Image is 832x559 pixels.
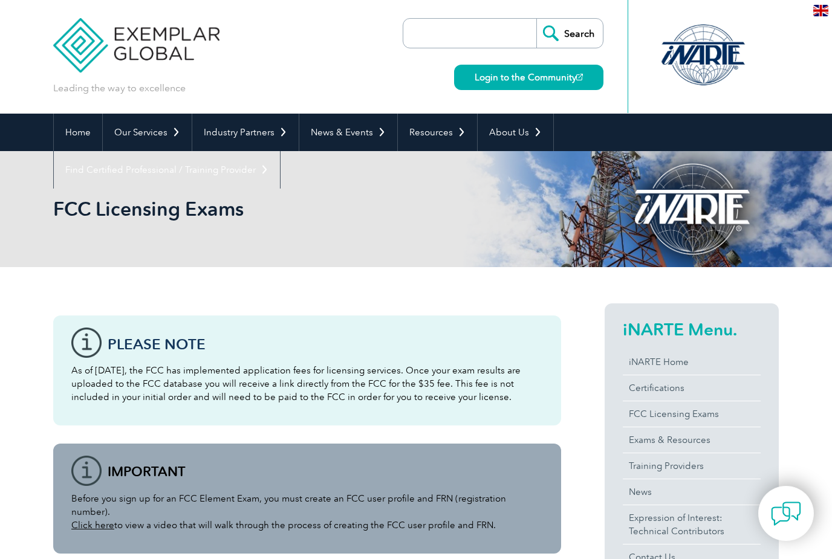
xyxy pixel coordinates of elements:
img: en [813,5,828,16]
a: Find Certified Professional / Training Provider [54,151,280,189]
a: iNARTE Home [623,349,761,375]
h2: iNARTE Menu. [623,320,761,339]
a: FCC Licensing Exams [623,401,761,427]
a: Expression of Interest:Technical Contributors [623,505,761,544]
a: Home [54,114,102,151]
a: News & Events [299,114,397,151]
a: Our Services [103,114,192,151]
img: open_square.png [576,74,583,80]
a: Resources [398,114,477,151]
h3: Please note [108,337,543,352]
img: contact-chat.png [771,499,801,529]
a: Exams & Resources [623,427,761,453]
p: As of [DATE], the FCC has implemented application fees for licensing services. Once your exam res... [71,364,543,404]
p: Leading the way to excellence [53,82,186,95]
p: Before you sign up for an FCC Element Exam, you must create an FCC user profile and FRN (registra... [71,492,543,532]
input: Search [536,19,603,48]
h2: FCC Licensing Exams [53,199,561,219]
a: News [623,479,761,505]
a: Click here [71,520,114,531]
a: Certifications [623,375,761,401]
a: Training Providers [623,453,761,479]
a: Industry Partners [192,114,299,151]
a: Login to the Community [454,65,603,90]
a: About Us [478,114,553,151]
